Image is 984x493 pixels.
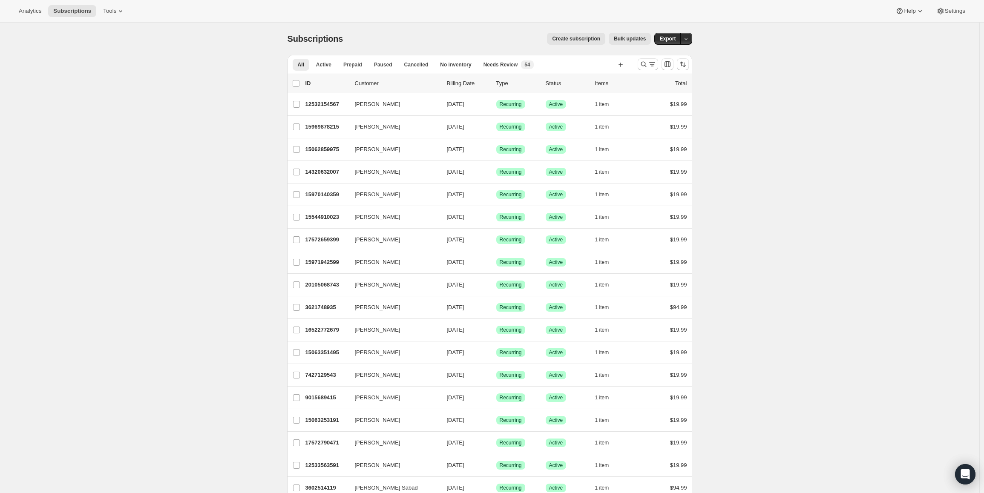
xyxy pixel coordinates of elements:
[595,439,609,446] span: 1 item
[343,61,362,68] span: Prepaid
[595,236,609,243] span: 1 item
[305,100,348,109] p: 12532154567
[654,33,681,45] button: Export
[447,484,464,491] span: [DATE]
[945,8,965,14] span: Settings
[447,101,464,107] span: [DATE]
[549,349,563,356] span: Active
[350,323,435,337] button: [PERSON_NAME]
[305,258,348,267] p: 15971942599
[670,327,687,333] span: $19.99
[355,303,400,312] span: [PERSON_NAME]
[500,191,522,198] span: Recurring
[595,327,609,333] span: 1 item
[305,234,687,246] div: 17572659399[PERSON_NAME][DATE]SuccessRecurringSuccessActive1 item$19.99
[595,191,609,198] span: 1 item
[305,190,348,199] p: 15970140359
[305,145,348,154] p: 15062859975
[549,304,563,311] span: Active
[500,169,522,175] span: Recurring
[677,58,689,70] button: Sort the results
[500,281,522,288] span: Recurring
[549,439,563,446] span: Active
[595,169,609,175] span: 1 item
[305,213,348,221] p: 15544910023
[955,464,975,484] div: Open Intercom Messenger
[350,436,435,450] button: [PERSON_NAME]
[305,324,687,336] div: 16522772679[PERSON_NAME][DATE]SuccessRecurringSuccessActive1 item$19.99
[305,484,348,492] p: 3602514119
[14,5,46,17] button: Analytics
[500,304,522,311] span: Recurring
[355,123,400,131] span: [PERSON_NAME]
[447,417,464,423] span: [DATE]
[447,372,464,378] span: [DATE]
[670,191,687,198] span: $19.99
[483,61,518,68] span: Needs Review
[355,100,400,109] span: [PERSON_NAME]
[305,168,348,176] p: 14320632007
[595,214,609,221] span: 1 item
[350,459,435,472] button: [PERSON_NAME]
[595,484,609,491] span: 1 item
[98,5,130,17] button: Tools
[447,236,464,243] span: [DATE]
[595,101,609,108] span: 1 item
[447,191,464,198] span: [DATE]
[670,281,687,288] span: $19.99
[350,413,435,427] button: [PERSON_NAME]
[595,211,619,223] button: 1 item
[305,256,687,268] div: 15971942599[PERSON_NAME][DATE]SuccessRecurringSuccessActive1 item$19.99
[595,304,609,311] span: 1 item
[103,8,116,14] span: Tools
[675,79,687,88] p: Total
[447,394,464,401] span: [DATE]
[670,439,687,446] span: $19.99
[355,439,400,447] span: [PERSON_NAME]
[305,166,687,178] div: 14320632007[PERSON_NAME][DATE]SuccessRecurringSuccessActive1 item$19.99
[670,372,687,378] span: $19.99
[305,123,348,131] p: 15969878215
[595,392,619,404] button: 1 item
[355,281,400,289] span: [PERSON_NAME]
[500,214,522,221] span: Recurring
[549,462,563,469] span: Active
[670,417,687,423] span: $19.99
[595,301,619,313] button: 1 item
[355,213,400,221] span: [PERSON_NAME]
[447,259,464,265] span: [DATE]
[350,346,435,359] button: [PERSON_NAME]
[662,58,673,70] button: Customize table column order and visibility
[638,58,658,70] button: Search and filter results
[500,372,522,378] span: Recurring
[447,214,464,220] span: [DATE]
[350,368,435,382] button: [PERSON_NAME]
[374,61,392,68] span: Paused
[595,394,609,401] span: 1 item
[305,393,348,402] p: 9015689415
[549,146,563,153] span: Active
[549,214,563,221] span: Active
[305,189,687,201] div: 15970140359[PERSON_NAME][DATE]SuccessRecurringSuccessActive1 item$19.99
[595,259,609,266] span: 1 item
[524,61,530,68] span: 54
[355,348,400,357] span: [PERSON_NAME]
[305,143,687,155] div: 15062859975[PERSON_NAME][DATE]SuccessRecurringSuccessActive1 item$19.99
[288,34,343,43] span: Subscriptions
[305,326,348,334] p: 16522772679
[496,79,539,88] div: Type
[355,190,400,199] span: [PERSON_NAME]
[350,210,435,224] button: [PERSON_NAME]
[670,169,687,175] span: $19.99
[549,327,563,333] span: Active
[549,236,563,243] span: Active
[350,255,435,269] button: [PERSON_NAME]
[500,439,522,446] span: Recurring
[298,61,304,68] span: All
[316,61,331,68] span: Active
[305,98,687,110] div: 12532154567[PERSON_NAME][DATE]SuccessRecurringSuccessActive1 item$19.99
[595,347,619,358] button: 1 item
[305,235,348,244] p: 17572659399
[595,121,619,133] button: 1 item
[595,417,609,424] span: 1 item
